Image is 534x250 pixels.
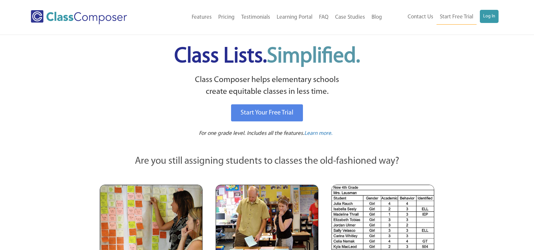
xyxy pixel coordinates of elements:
[238,10,273,25] a: Testimonials
[304,130,332,138] a: Learn more.
[188,10,215,25] a: Features
[480,10,499,23] a: Log In
[273,10,316,25] a: Learning Portal
[267,46,360,67] span: Simplified.
[304,131,332,136] span: Learn more.
[231,104,303,121] a: Start Your Free Trial
[199,131,304,136] span: For one grade level. Includes all the features.
[404,10,437,24] a: Contact Us
[154,10,385,25] nav: Header Menu
[100,154,435,169] p: Are you still assigning students to classes the old-fashioned way?
[385,10,499,25] nav: Header Menu
[332,10,368,25] a: Case Studies
[99,74,436,98] p: Class Composer helps elementary schools create equitable classes in less time.
[316,10,332,25] a: FAQ
[174,46,360,67] span: Class Lists.
[437,10,477,25] a: Start Free Trial
[215,10,238,25] a: Pricing
[241,110,293,116] span: Start Your Free Trial
[368,10,385,25] a: Blog
[31,10,127,24] img: Class Composer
